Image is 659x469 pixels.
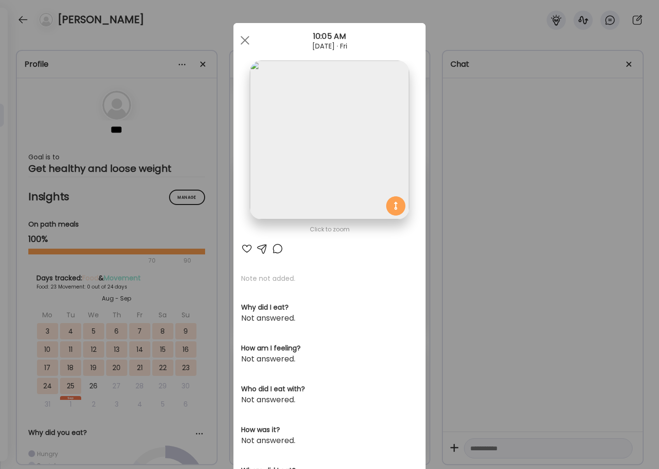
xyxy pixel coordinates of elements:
[241,435,418,446] div: Not answered.
[241,224,418,235] div: Click to zoom
[241,384,418,394] h3: Who did I eat with?
[241,274,418,283] p: Note not added.
[241,313,418,324] div: Not answered.
[250,60,409,219] img: images%2FB8T07Jk8QQP6lTXN2EM7AfuoJ4f2%2FwA1xptXQfYRNR6cjU7jE%2FXf5G5sQN6vIeJRSTX0US_1080
[241,353,418,365] div: Not answered.
[241,394,418,406] div: Not answered.
[241,425,418,435] h3: How was it?
[233,42,426,50] div: [DATE] · Fri
[241,302,418,313] h3: Why did I eat?
[241,343,418,353] h3: How am I feeling?
[233,31,426,42] div: 10:05 AM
